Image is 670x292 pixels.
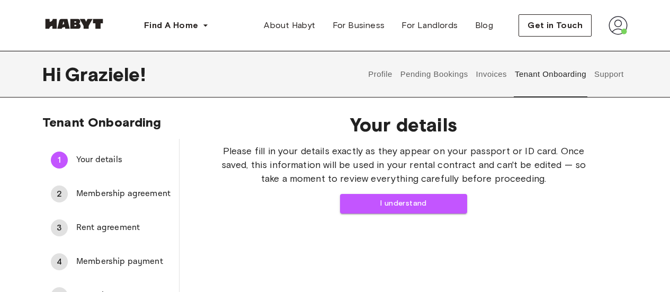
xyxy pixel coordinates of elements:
span: Blog [475,19,494,32]
a: Blog [467,15,502,36]
div: 4Membership payment [42,249,179,275]
span: For Landlords [401,19,458,32]
span: Hi [42,63,65,85]
span: Rent agreement [76,222,171,234]
div: 1 [51,152,68,169]
span: For Business [333,19,385,32]
div: user profile tabs [364,51,628,98]
img: Habyt [42,19,106,29]
span: Your details [76,154,171,166]
button: Pending Bookings [399,51,469,98]
button: Get in Touch [519,14,592,37]
button: Support [593,51,625,98]
span: About Habyt [264,19,315,32]
button: Find A Home [136,15,217,36]
span: Tenant Onboarding [42,114,162,130]
span: Get in Touch [528,19,583,32]
div: 4 [51,253,68,270]
span: Graziele ! [65,63,145,85]
img: avatar [609,16,628,35]
a: For Business [324,15,394,36]
span: Find A Home [144,19,198,32]
button: I understand [340,194,467,214]
div: 3Rent agreement [42,215,179,241]
div: 3 [51,219,68,236]
div: 2Membership agreement [42,181,179,207]
span: Please fill in your details exactly as they appear on your passport or ID card. Once saved, this ... [213,144,594,185]
button: Tenant Onboarding [514,51,588,98]
span: Your details [213,113,594,136]
span: Membership agreement [76,188,171,200]
button: Profile [367,51,394,98]
a: For Landlords [393,15,466,36]
a: About Habyt [255,15,324,36]
div: 2 [51,185,68,202]
span: Membership payment [76,255,171,268]
button: Invoices [475,51,508,98]
div: 1Your details [42,147,179,173]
